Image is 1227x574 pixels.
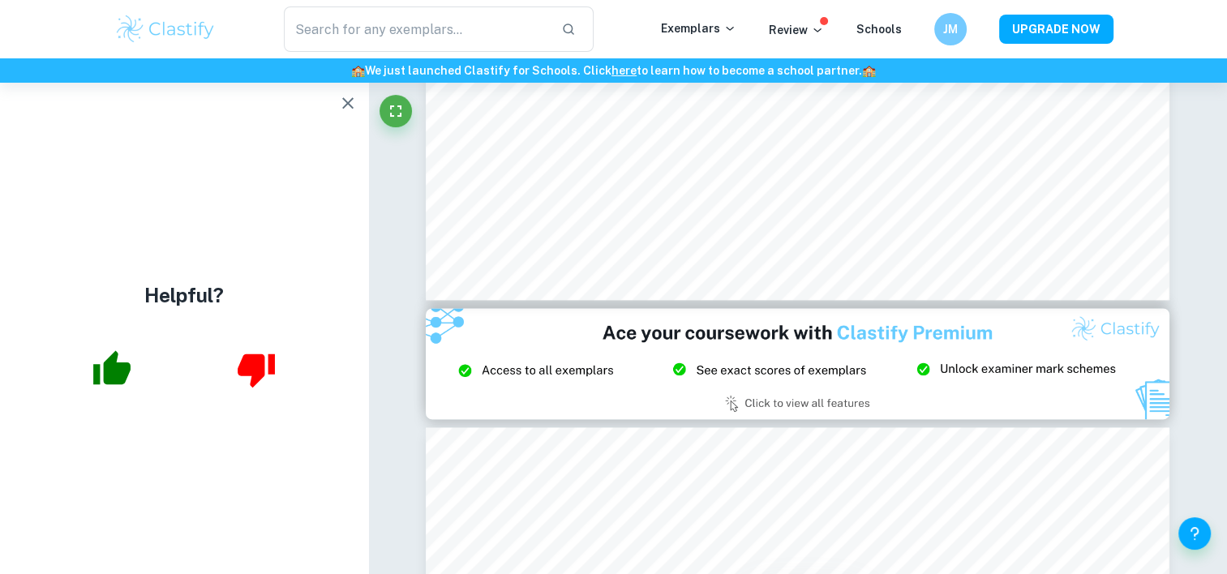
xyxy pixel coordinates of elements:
img: Ad [426,308,1169,420]
h6: We just launched Clastify for Schools. Click to learn how to become a school partner. [3,62,1224,79]
span: 🏫 [351,64,365,77]
button: JM [934,13,967,45]
a: here [611,64,637,77]
span: 🏫 [862,64,876,77]
img: Clastify logo [114,13,217,45]
input: Search for any exemplars... [284,6,549,52]
button: UPGRADE NOW [999,15,1113,44]
h6: JM [941,20,959,38]
h4: Helpful? [144,281,224,310]
button: Fullscreen [380,95,412,127]
p: Exemplars [661,19,736,37]
a: Schools [856,23,902,36]
button: Help and Feedback [1178,517,1211,550]
p: Review [769,21,824,39]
